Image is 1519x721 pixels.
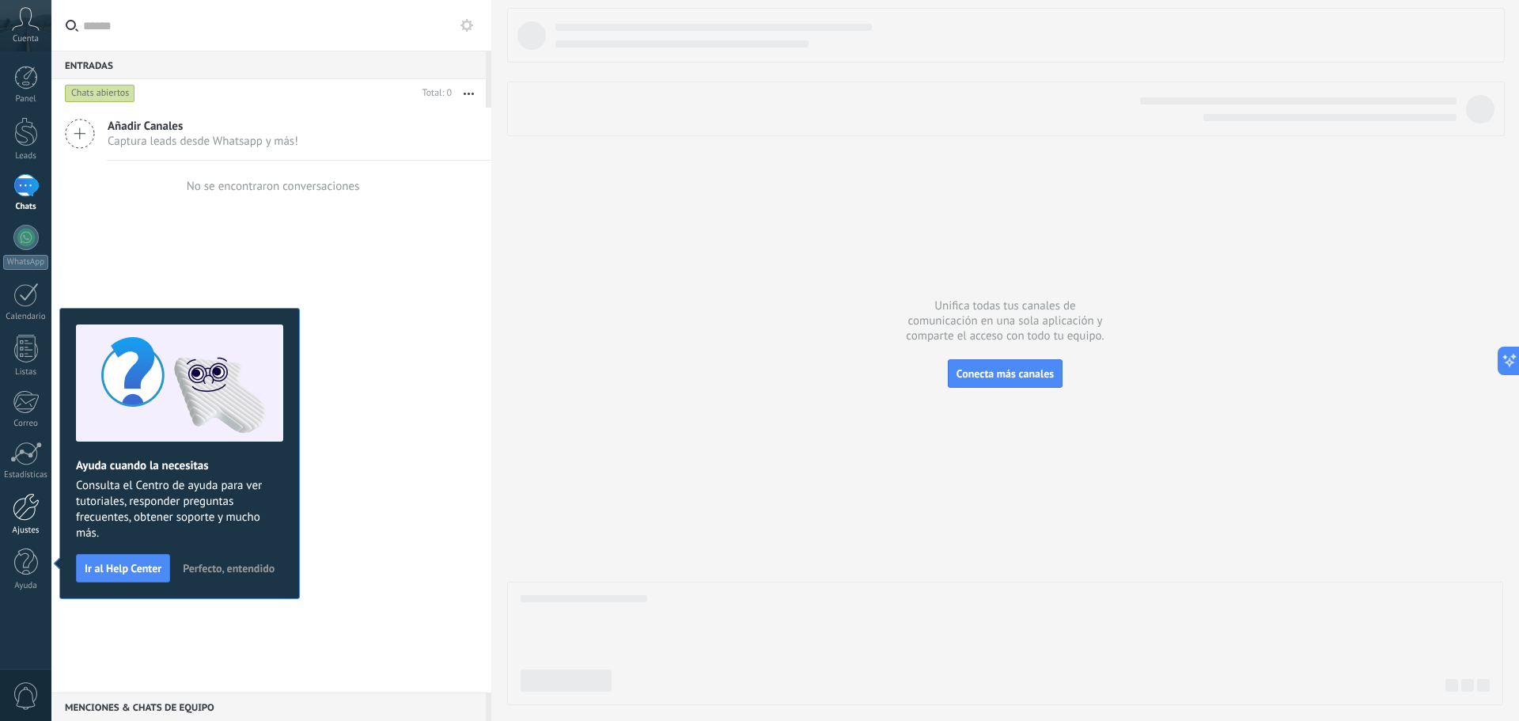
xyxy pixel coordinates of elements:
[948,359,1063,388] button: Conecta más canales
[416,85,452,101] div: Total: 0
[3,255,48,270] div: WhatsApp
[76,458,283,473] h2: Ayuda cuando la necesitas
[3,581,49,591] div: Ayuda
[3,367,49,378] div: Listas
[3,312,49,322] div: Calendario
[956,366,1054,381] span: Conecta más canales
[176,556,282,580] button: Perfecto, entendido
[65,84,135,103] div: Chats abiertos
[51,693,486,721] div: Menciones & Chats de equipo
[76,478,283,541] span: Consulta el Centro de ayuda para ver tutoriales, responder preguntas frecuentes, obtener soporte ...
[3,202,49,212] div: Chats
[183,563,275,574] span: Perfecto, entendido
[108,134,298,149] span: Captura leads desde Whatsapp y más!
[85,563,161,574] span: Ir al Help Center
[3,151,49,161] div: Leads
[76,554,170,582] button: Ir al Help Center
[3,419,49,429] div: Correo
[3,94,49,104] div: Panel
[13,34,39,44] span: Cuenta
[3,470,49,480] div: Estadísticas
[108,119,298,134] span: Añadir Canales
[187,179,360,194] div: No se encontraron conversaciones
[3,526,49,536] div: Ajustes
[51,51,486,79] div: Entradas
